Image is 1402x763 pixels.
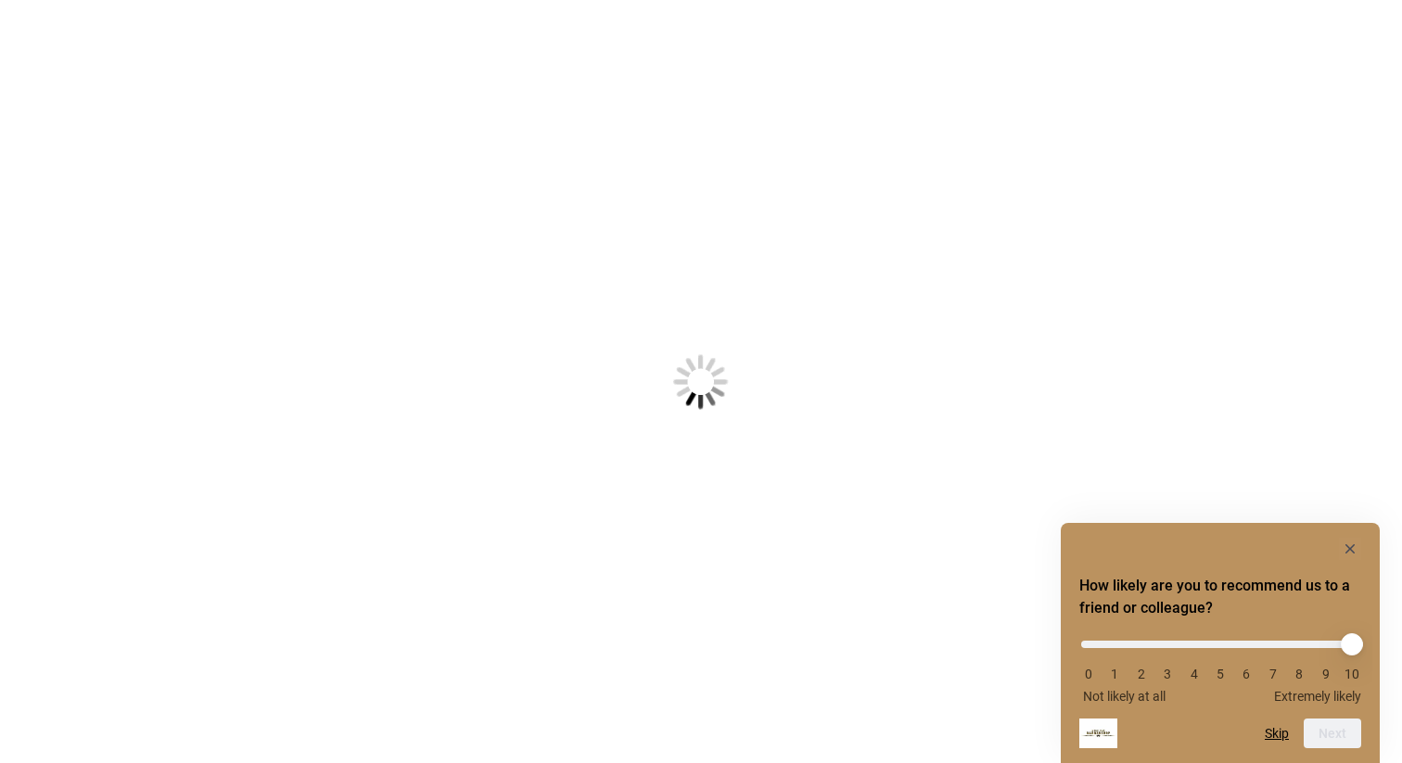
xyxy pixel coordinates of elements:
button: Next question [1304,718,1361,748]
div: How likely are you to recommend us to a friend or colleague? Select an option from 0 to 10, with ... [1079,538,1361,748]
span: Extremely likely [1274,689,1361,704]
img: Loading [582,263,820,501]
button: Hide survey [1339,538,1361,560]
li: 7 [1264,667,1282,681]
button: Skip [1265,726,1289,741]
li: 1 [1105,667,1124,681]
li: 9 [1317,667,1335,681]
li: 5 [1211,667,1230,681]
h2: How likely are you to recommend us to a friend or colleague? Select an option from 0 to 10, with ... [1079,575,1361,619]
li: 8 [1290,667,1308,681]
div: How likely are you to recommend us to a friend or colleague? Select an option from 0 to 10, with ... [1079,627,1361,704]
li: 3 [1158,667,1177,681]
li: 4 [1185,667,1204,681]
li: 0 [1079,667,1098,681]
li: 6 [1237,667,1255,681]
li: 2 [1132,667,1151,681]
span: Not likely at all [1083,689,1166,704]
li: 10 [1343,667,1361,681]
